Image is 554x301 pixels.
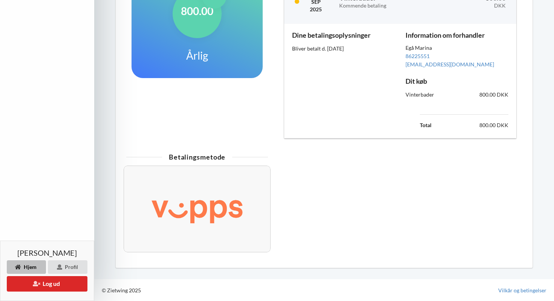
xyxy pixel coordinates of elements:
[339,3,430,9] div: Kommende betaling
[292,45,395,52] div: Bliver betalt d. [DATE]
[406,61,494,68] a: [EMAIL_ADDRESS][DOMAIN_NAME]
[17,249,77,256] span: [PERSON_NAME]
[420,122,432,128] b: Total
[7,260,46,274] div: Hjem
[48,260,87,274] div: Profil
[441,3,506,9] div: DKK
[126,154,268,160] div: Betalingsmetode
[498,287,546,294] a: Vilkår og betingelser
[181,4,213,18] h1: 800.00
[448,120,508,130] td: 800.00 DKK
[186,49,208,62] h1: Årlig
[406,31,508,40] h3: Information om forhandler
[310,6,322,13] div: 2025
[7,276,87,292] button: Log ud
[406,77,508,86] h3: Dit køb
[292,31,395,40] h3: Dine betalingsoplysninger
[400,86,457,104] div: Vinterbader
[406,45,508,52] div: Egå Marina
[457,86,514,104] div: 800.00 DKK
[135,184,260,234] img: Vipps
[406,53,430,59] a: 86225551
